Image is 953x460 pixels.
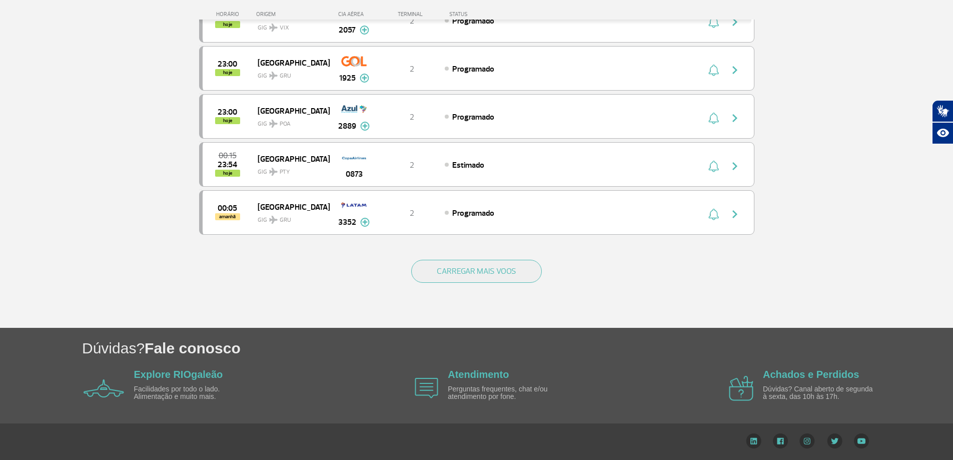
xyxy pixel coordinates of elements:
[410,208,414,218] span: 2
[410,112,414,122] span: 2
[360,26,369,35] img: mais-info-painel-voo.svg
[932,122,953,144] button: Abrir recursos assistivos.
[134,385,249,401] p: Facilidades por todo o lado. Alimentação e muito mais.
[448,385,563,401] p: Perguntas frequentes, chat e/ou atendimento por fone.
[763,369,859,380] a: Achados e Perdidos
[339,72,356,84] span: 1925
[729,112,741,124] img: seta-direita-painel-voo.svg
[269,120,278,128] img: destiny_airplane.svg
[708,64,719,76] img: sino-painel-voo.svg
[215,170,240,177] span: hoje
[932,100,953,144] div: Plugin de acessibilidade da Hand Talk.
[360,218,370,227] img: mais-info-painel-voo.svg
[854,433,869,448] img: YouTube
[145,340,241,356] span: Fale conosco
[932,100,953,122] button: Abrir tradutor de língua de sinais.
[258,210,322,225] span: GIG
[218,61,237,68] span: 2025-08-28 23:00:00
[280,216,291,225] span: GRU
[729,160,741,172] img: seta-direita-painel-voo.svg
[256,11,329,18] div: ORIGEM
[360,122,370,131] img: mais-info-painel-voo.svg
[218,161,237,168] span: 2025-08-28 23:54:00
[729,64,741,76] img: seta-direita-painel-voo.svg
[410,64,414,74] span: 2
[360,74,369,83] img: mais-info-painel-voo.svg
[258,200,322,213] span: [GEOGRAPHIC_DATA]
[329,11,379,18] div: CIA AÉREA
[379,11,444,18] div: TERMINAL
[269,24,278,32] img: destiny_airplane.svg
[338,120,356,132] span: 2889
[258,56,322,69] span: [GEOGRAPHIC_DATA]
[218,205,237,212] span: 2025-08-29 00:05:00
[219,152,237,159] span: 2025-08-29 00:15:00
[338,216,356,228] span: 3352
[258,66,322,81] span: GIG
[729,208,741,220] img: seta-direita-painel-voo.svg
[215,21,240,28] span: hoje
[452,64,494,74] span: Programado
[444,11,526,18] div: STATUS
[258,18,322,33] span: GIG
[269,168,278,176] img: destiny_airplane.svg
[82,338,953,358] h1: Dúvidas?
[452,112,494,122] span: Programado
[448,369,509,380] a: Atendimento
[708,112,719,124] img: sino-painel-voo.svg
[763,385,878,401] p: Dúvidas? Canal aberto de segunda à sexta, das 10h às 17h.
[415,378,438,398] img: airplane icon
[215,117,240,124] span: hoje
[134,369,223,380] a: Explore RIOgaleão
[827,433,842,448] img: Twitter
[258,104,322,117] span: [GEOGRAPHIC_DATA]
[218,109,237,116] span: 2025-08-28 23:00:00
[258,162,322,177] span: GIG
[410,160,414,170] span: 2
[729,376,753,401] img: airplane icon
[215,69,240,76] span: hoje
[215,213,240,220] span: amanhã
[452,160,484,170] span: Estimado
[280,24,289,33] span: VIX
[799,433,815,448] img: Instagram
[708,208,719,220] img: sino-painel-voo.svg
[339,24,356,36] span: 2057
[280,168,290,177] span: PTY
[452,208,494,218] span: Programado
[84,379,124,397] img: airplane icon
[269,216,278,224] img: destiny_airplane.svg
[411,260,542,283] button: CARREGAR MAIS VOOS
[280,72,291,81] span: GRU
[346,168,363,180] span: 0873
[746,433,761,448] img: LinkedIn
[258,152,322,165] span: [GEOGRAPHIC_DATA]
[269,72,278,80] img: destiny_airplane.svg
[410,16,414,26] span: 2
[452,16,494,26] span: Programado
[258,114,322,129] span: GIG
[202,11,257,18] div: HORÁRIO
[280,120,291,129] span: POA
[708,160,719,172] img: sino-painel-voo.svg
[773,433,788,448] img: Facebook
